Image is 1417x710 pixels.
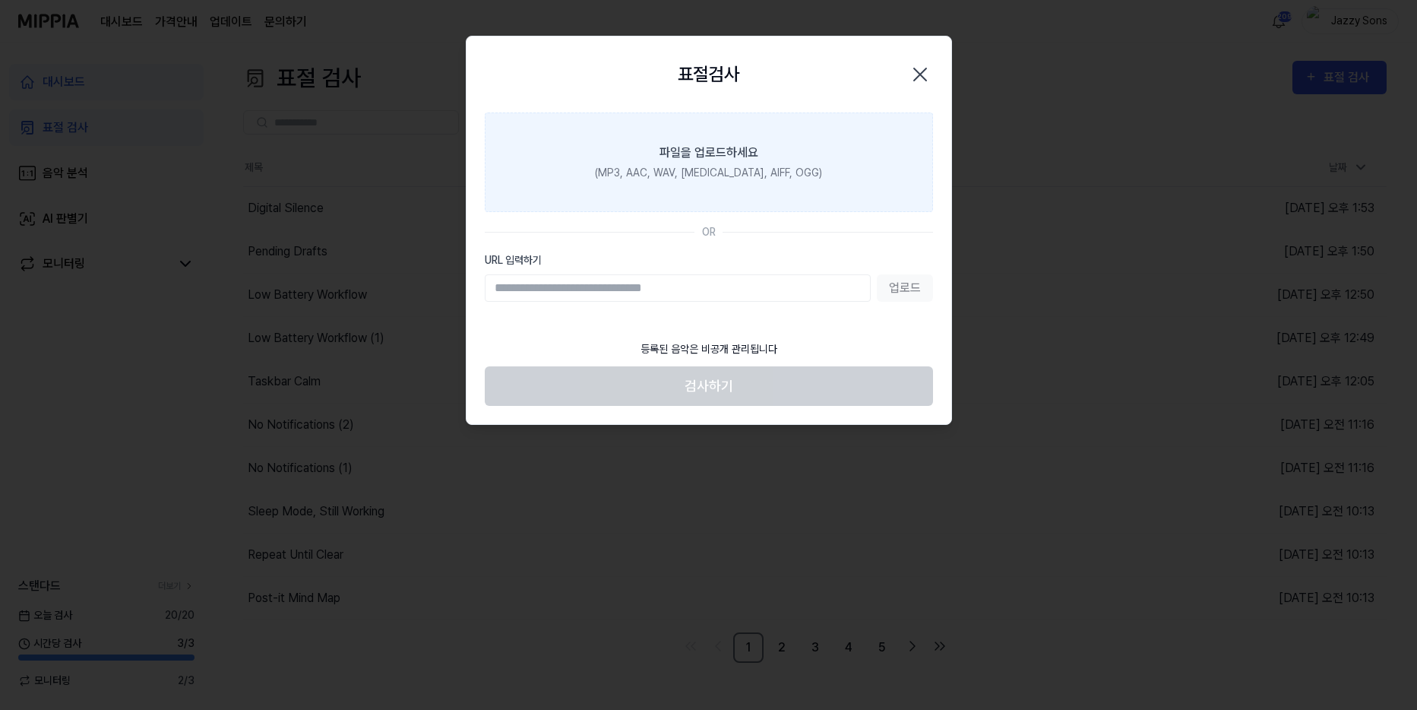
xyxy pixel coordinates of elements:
[485,252,933,268] label: URL 입력하기
[595,165,822,181] div: (MP3, AAC, WAV, [MEDICAL_DATA], AIFF, OGG)
[631,332,786,366] div: 등록된 음악은 비공개 관리됩니다
[678,61,740,88] h2: 표절검사
[659,144,758,162] div: 파일을 업로드하세요
[702,224,716,240] div: OR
